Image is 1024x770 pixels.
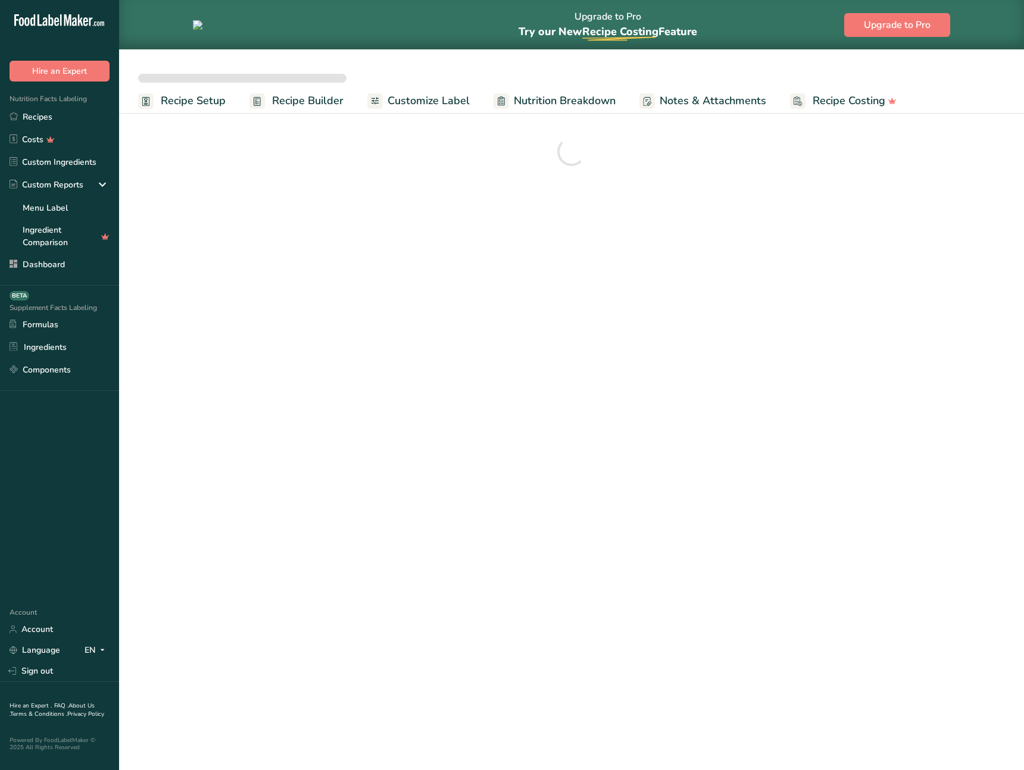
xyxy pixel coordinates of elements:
[660,93,766,109] span: Notes & Attachments
[10,737,110,751] div: Powered By FoodLabelMaker © 2025 All Rights Reserved
[10,702,52,710] a: Hire an Expert .
[813,93,885,109] span: Recipe Costing
[844,13,950,37] button: Upgrade to Pro
[639,87,766,114] a: Notes & Attachments
[494,87,616,114] a: Nutrition Breakdown
[10,702,95,718] a: About Us .
[10,291,29,301] div: BETA
[790,87,897,114] a: Recipe Costing
[193,20,371,30] img: costing-banner-img.webp
[161,93,226,109] span: Recipe Setup
[67,710,104,718] a: Privacy Policy
[388,93,470,109] span: Customize Label
[10,61,110,82] button: Hire an Expert
[519,24,697,39] span: Try our New Feature
[10,179,83,191] div: Custom Reports
[10,640,60,661] a: Language
[514,93,616,109] span: Nutrition Breakdown
[85,643,110,658] div: EN
[367,87,470,114] a: Customize Label
[272,93,344,109] span: Recipe Builder
[54,702,68,710] a: FAQ .
[582,24,658,39] span: Recipe Costing
[138,87,226,114] a: Recipe Setup
[10,710,67,718] a: Terms & Conditions .
[249,87,344,114] a: Recipe Builder
[864,18,931,32] span: Upgrade to Pro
